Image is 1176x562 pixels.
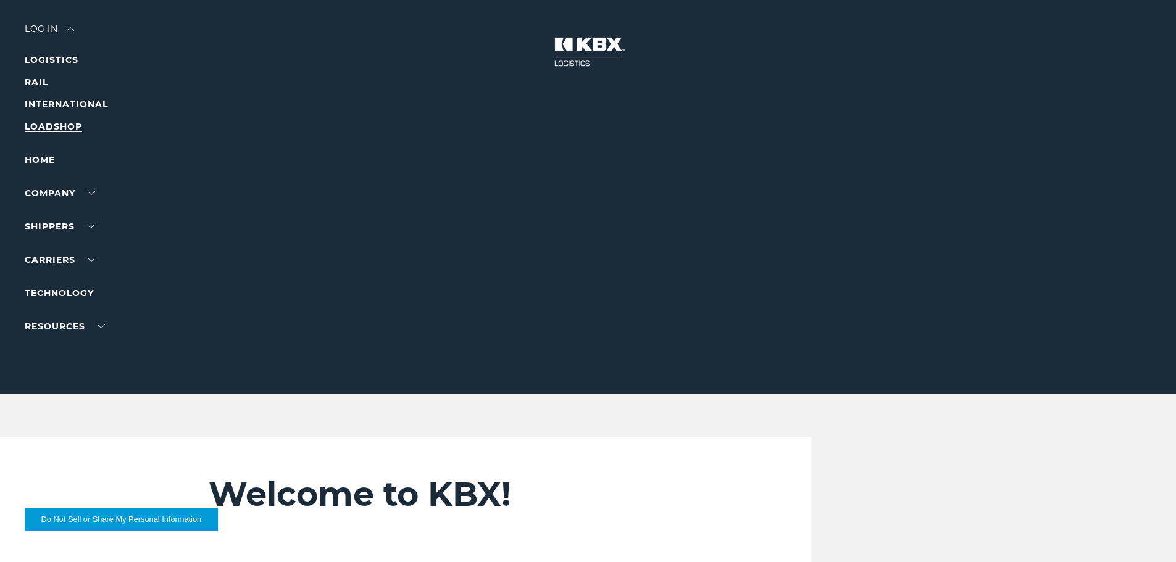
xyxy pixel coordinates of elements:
[25,321,105,332] a: RESOURCES
[25,254,95,265] a: Carriers
[25,188,95,199] a: Company
[25,54,78,65] a: LOGISTICS
[25,25,74,43] div: Log in
[209,474,738,514] h2: Welcome to KBX!
[25,121,82,132] a: LOADSHOP
[25,221,94,232] a: SHIPPERS
[25,154,55,165] a: Home
[25,287,94,299] a: Technology
[25,99,108,110] a: INTERNATIONAL
[67,27,74,31] img: arrow
[25,508,218,531] button: Do Not Sell or Share My Personal Information
[542,25,635,79] img: kbx logo
[25,76,48,88] a: RAIL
